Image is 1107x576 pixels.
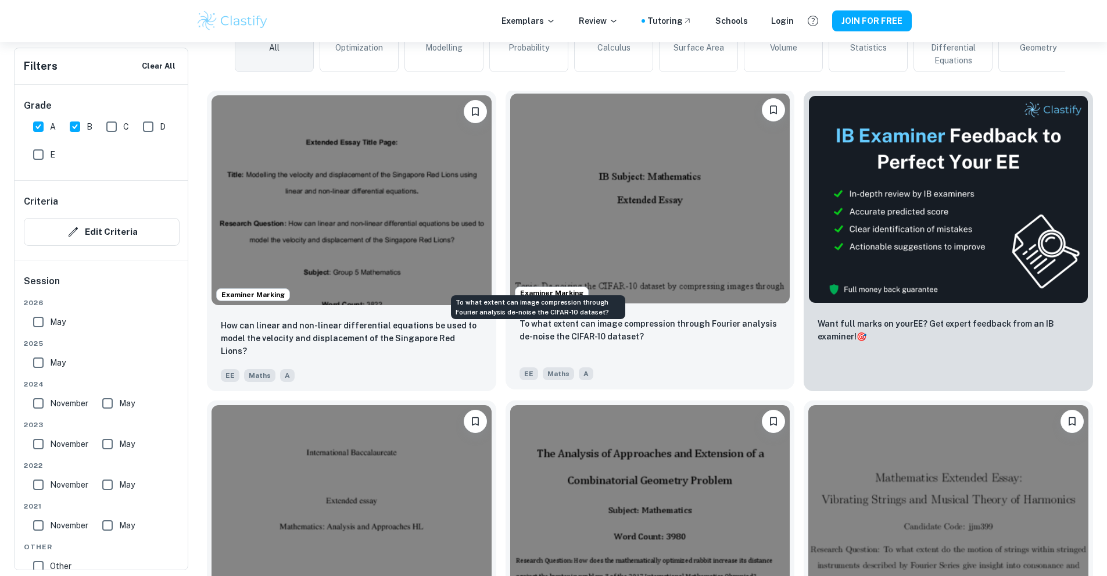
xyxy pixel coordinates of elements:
span: E [50,148,55,161]
span: May [119,478,135,491]
div: To what extent can image compression through Fourier analysis de-noise the CIFAR-10 dataset? [451,295,625,319]
span: Maths [244,369,275,382]
button: Please log in to bookmark exemplars [762,98,785,121]
span: Surface Area [673,41,724,54]
span: Optimization [335,41,383,54]
button: Please log in to bookmark exemplars [464,100,487,123]
p: Exemplars [501,15,556,27]
span: 2025 [24,338,180,349]
span: 2023 [24,420,180,430]
span: A [280,369,295,382]
a: Login [771,15,794,27]
span: A [579,367,593,380]
span: May [50,316,66,328]
span: November [50,478,88,491]
span: Modelling [425,41,463,54]
p: Want full marks on your EE ? Get expert feedback from an IB examiner! [818,317,1079,343]
button: Clear All [139,58,178,75]
span: 2021 [24,501,180,511]
span: November [50,438,88,450]
p: How can linear and non-linear differential equations be used to model the velocity and displaceme... [221,319,482,357]
span: 2024 [24,379,180,389]
span: EE [221,369,239,382]
h6: Criteria [24,195,58,209]
button: Please log in to bookmark exemplars [762,410,785,433]
span: May [119,519,135,532]
span: Other [24,542,180,552]
button: JOIN FOR FREE [832,10,912,31]
span: November [50,397,88,410]
h6: Session [24,274,180,298]
h6: Filters [24,58,58,74]
img: Clastify logo [196,9,270,33]
span: All [269,41,280,54]
span: 🎯 [857,332,866,341]
a: Schools [715,15,748,27]
span: A [50,120,56,133]
a: Examiner MarkingPlease log in to bookmark exemplarsTo what extent can image compression through F... [506,91,795,391]
button: Help and Feedback [803,11,823,31]
span: Differential Equations [919,41,987,67]
img: Maths EE example thumbnail: How can linear and non-linear differenti [212,95,492,305]
h6: Grade [24,99,180,113]
span: Probability [508,41,549,54]
span: Examiner Marking [217,289,289,300]
span: Volume [770,41,797,54]
span: May [119,438,135,450]
span: Other [50,560,71,573]
span: Maths [543,367,574,380]
span: EE [520,367,538,380]
button: Please log in to bookmark exemplars [464,410,487,433]
p: Review [579,15,618,27]
span: C [123,120,129,133]
span: 2022 [24,460,180,471]
span: B [87,120,92,133]
img: Maths EE example thumbnail: To what extent can image compression thr [510,94,790,303]
span: November [50,519,88,532]
span: Geometry [1020,41,1056,54]
span: Calculus [597,41,630,54]
span: 2026 [24,298,180,308]
button: Please log in to bookmark exemplars [1061,410,1084,433]
p: To what extent can image compression through Fourier analysis de-noise the CIFAR-10 dataset? [520,317,781,343]
span: D [160,120,166,133]
button: Edit Criteria [24,218,180,246]
img: Thumbnail [808,95,1088,303]
span: May [119,397,135,410]
span: Statistics [850,41,887,54]
a: Examiner MarkingPlease log in to bookmark exemplarsHow can linear and non-linear differential equ... [207,91,496,391]
span: May [50,356,66,369]
a: Tutoring [647,15,692,27]
a: ThumbnailWant full marks on yourEE? Get expert feedback from an IB examiner! [804,91,1093,391]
